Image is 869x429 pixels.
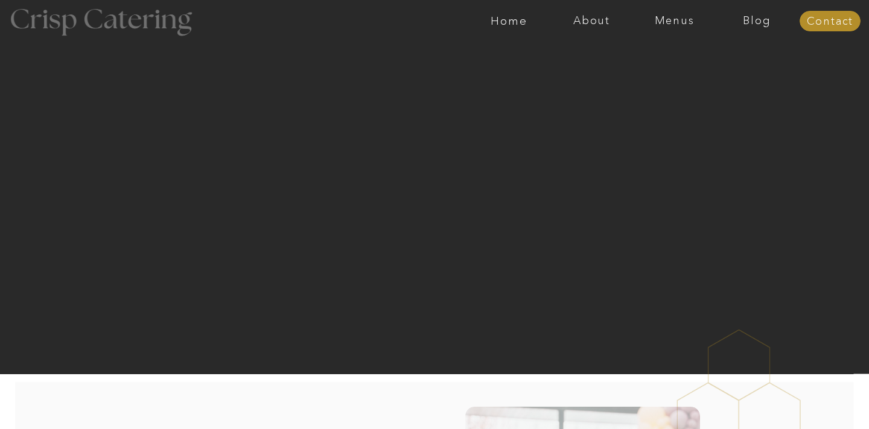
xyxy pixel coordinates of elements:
a: Home [468,15,550,27]
a: Contact [800,16,861,28]
a: About [550,15,633,27]
a: Blog [716,15,798,27]
a: Menus [633,15,716,27]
